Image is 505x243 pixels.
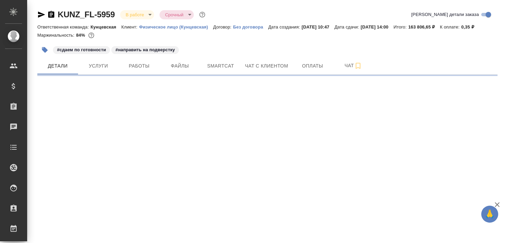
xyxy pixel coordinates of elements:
div: В работе [160,10,193,19]
span: сдаем по готовности [52,46,111,52]
div: В работе [120,10,154,19]
p: Итого: [393,24,408,30]
button: Срочный [163,12,185,18]
span: Работы [123,62,155,70]
span: Услуги [82,62,115,70]
p: Ответственная команда: [37,24,91,30]
span: Оплаты [296,62,329,70]
span: Чат [337,61,370,70]
button: Доп статусы указывают на важность/срочность заказа [198,10,207,19]
p: 0,35 ₽ [461,24,479,30]
p: Кунцевская [91,24,121,30]
span: [PERSON_NAME] детали заказа [411,11,479,18]
button: Добавить тэг [37,42,52,57]
button: 21171.41 RUB; [87,31,96,40]
p: Дата создания: [268,24,301,30]
button: Скопировать ссылку [47,11,55,19]
p: [DATE] 10:47 [302,24,335,30]
p: #направить на подверстку [115,46,175,53]
svg: Подписаться [354,62,362,70]
p: Дата сдачи: [334,24,360,30]
a: Без договора [233,24,268,30]
span: Детали [41,62,74,70]
span: Файлы [164,62,196,70]
span: Smartcat [204,62,237,70]
span: направить на подверстку [111,46,180,52]
p: Договор: [213,24,233,30]
p: К оплате: [440,24,461,30]
button: В работе [124,12,146,18]
span: Чат с клиентом [245,62,288,70]
p: Маржинальность: [37,33,76,38]
a: KUNZ_FL-5959 [58,10,115,19]
a: Физическое лицо (Кунцевская) [139,24,213,30]
p: [DATE] 14:00 [361,24,394,30]
p: 163 806,65 ₽ [408,24,440,30]
p: Клиент: [121,24,139,30]
button: 🙏 [481,206,498,223]
button: Скопировать ссылку для ЯМессенджера [37,11,45,19]
p: 84% [76,33,87,38]
p: #сдаем по готовности [57,46,106,53]
span: 🙏 [484,207,495,221]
